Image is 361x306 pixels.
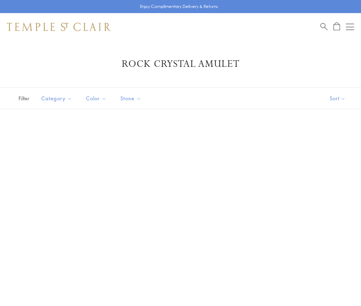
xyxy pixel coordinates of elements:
[346,23,354,31] button: Open navigation
[38,94,77,103] span: Category
[320,22,328,31] a: Search
[140,3,218,10] p: Enjoy Complimentary Delivery & Returns
[115,91,146,106] button: Stone
[314,88,361,109] button: Show sort by
[333,22,340,31] a: Open Shopping Bag
[117,94,146,103] span: Stone
[36,91,77,106] button: Category
[17,58,344,70] h1: Rock Crystal Amulet
[83,94,112,103] span: Color
[7,23,111,31] img: Temple St. Clair
[81,91,112,106] button: Color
